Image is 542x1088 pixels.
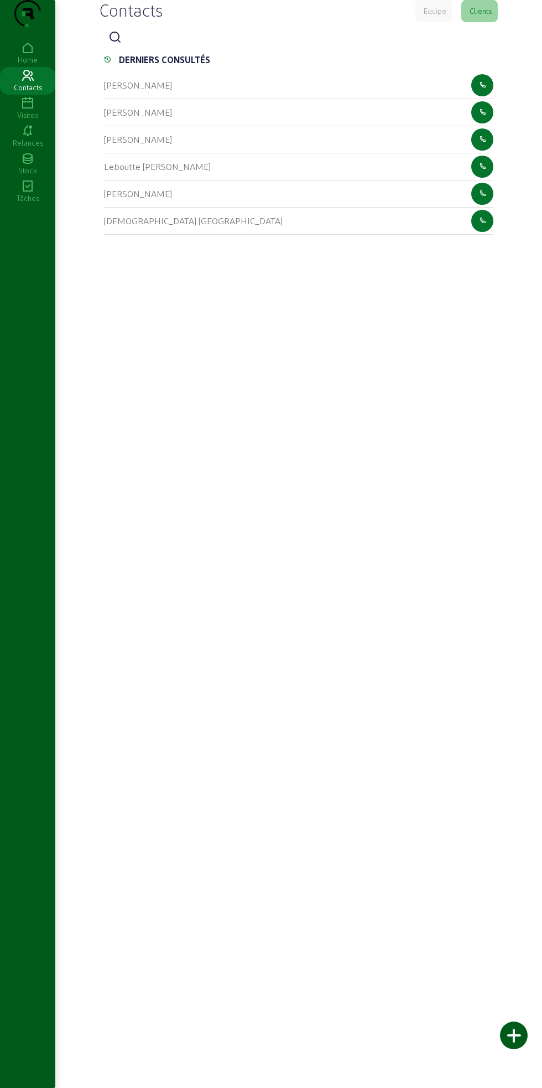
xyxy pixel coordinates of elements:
cam-list-title: [DEMOGRAPHIC_DATA] [GEOGRAPHIC_DATA] [104,215,283,226]
cam-list-title: [PERSON_NAME] [104,134,172,145]
cam-list-title: [PERSON_NAME] [104,188,172,199]
div: DERNIERS CONSULTÉS [119,53,210,66]
div: Equipe [424,6,446,16]
cam-list-title: Leboutte [PERSON_NAME] [104,161,211,172]
cam-list-title: [PERSON_NAME] [104,80,172,90]
div: Clients [470,6,492,16]
cam-list-title: [PERSON_NAME] [104,107,172,117]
